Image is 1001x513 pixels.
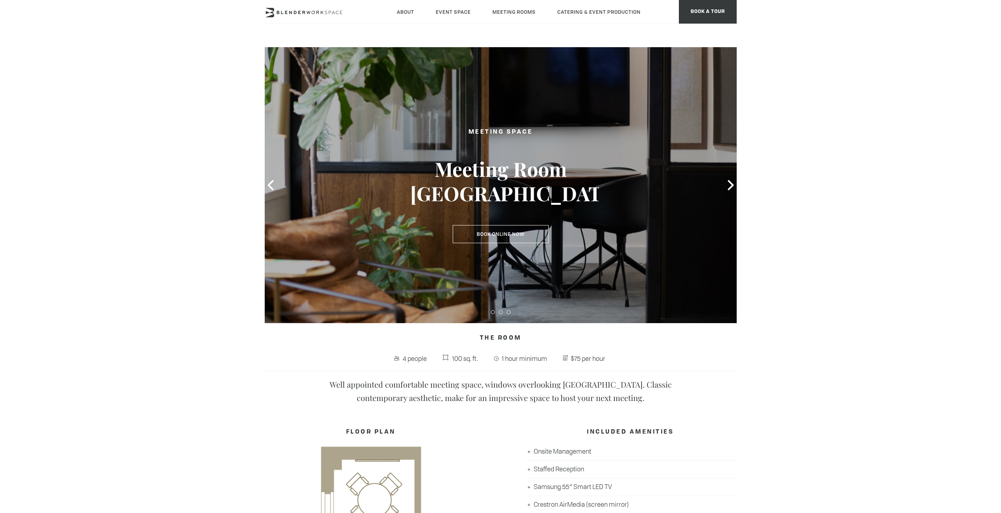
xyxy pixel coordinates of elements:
[410,157,591,206] h3: Meeting Room [GEOGRAPHIC_DATA]
[450,352,480,365] span: 100 sq. ft.
[569,352,608,365] span: $75 per hour
[524,425,737,440] h4: INCLUDED AMENITIES
[453,225,549,243] a: Book Online Now
[410,127,591,137] h2: Meeting Space
[500,352,549,365] span: 1 hour minimum
[304,378,697,405] p: Well appointed comfortable meeting space, windows overlooking [GEOGRAPHIC_DATA]. Classic contempo...
[524,478,737,496] li: Samsung 55″ Smart LED TV
[524,461,737,478] li: Staffed Reception
[265,425,477,440] h4: FLOOR PLAN
[265,331,737,346] h4: The Room
[401,352,429,365] span: 4 people
[524,443,737,461] li: Onsite Management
